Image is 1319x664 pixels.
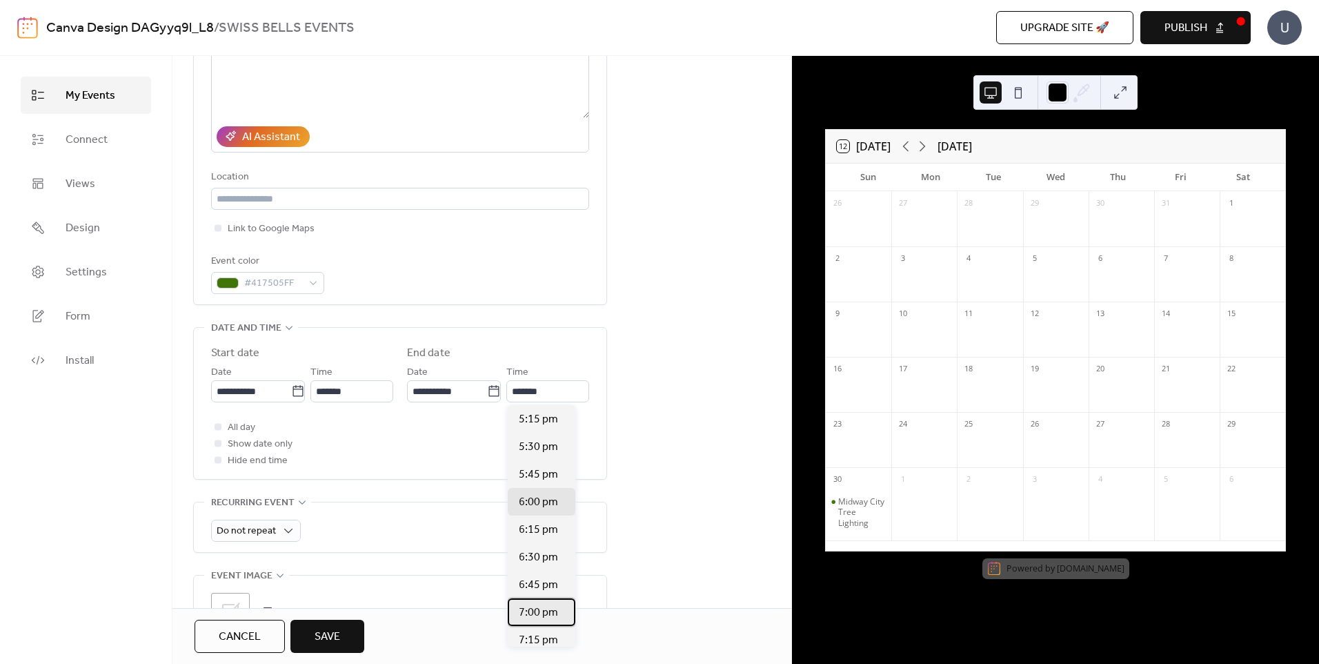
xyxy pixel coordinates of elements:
span: Recurring event [211,495,295,511]
div: Tue [962,164,1024,191]
div: ; [211,593,250,632]
div: 24 [895,417,911,432]
span: Design [66,220,100,237]
span: 6:00 pm [519,494,558,511]
div: 26 [1027,417,1042,432]
div: 6 [1224,472,1239,487]
div: 21 [1158,362,1173,377]
div: 27 [1093,417,1108,432]
a: Canva Design DAGyyq9l_L8 [46,15,214,41]
span: Upgrade site 🚀 [1020,20,1109,37]
div: 12 [1027,306,1042,322]
a: Views [21,165,151,202]
div: Powered by [1006,563,1124,574]
div: AI Assistant [242,129,300,146]
a: Cancel [195,620,285,653]
span: #417505FF [244,275,302,292]
span: Time [506,364,528,381]
span: Link to Google Maps [228,221,315,237]
a: Connect [21,121,151,158]
b: / [214,15,219,41]
span: 6:30 pm [519,549,558,566]
span: Date and time [211,320,281,337]
div: Thu [1087,164,1149,191]
div: [DATE] [938,138,972,155]
div: 11 [961,306,976,322]
span: Date [407,364,428,381]
div: 23 [830,417,845,432]
div: 4 [961,251,976,266]
div: Sun [837,164,900,191]
span: Hide end time [228,453,288,469]
div: Start date [211,345,259,362]
div: U [1267,10,1302,45]
div: 2 [830,251,845,266]
div: End date [407,345,450,362]
div: 3 [1027,472,1042,487]
span: Form [66,309,90,325]
div: 30 [830,472,845,487]
span: My Events [66,88,115,104]
span: Save [315,629,340,645]
div: 30 [1093,196,1108,211]
span: 5:45 pm [519,467,558,483]
span: 7:15 pm [519,632,558,649]
a: Install [21,342,151,379]
div: 25 [961,417,976,432]
span: Show date only [228,436,292,453]
div: Midway City Tree Lighting [826,496,891,529]
div: 22 [1224,362,1239,377]
button: Publish [1140,11,1251,44]
a: Form [21,297,151,335]
div: 29 [1224,417,1239,432]
div: 28 [961,196,976,211]
span: All day [228,420,255,436]
div: 1 [1224,196,1239,211]
img: logo [17,17,38,39]
div: 5 [1158,472,1173,487]
div: Wed [1024,164,1087,191]
div: Location [211,169,586,186]
div: 27 [895,196,911,211]
div: 20 [1093,362,1108,377]
span: Date [211,364,232,381]
button: AI Assistant [217,126,310,147]
div: 31 [1158,196,1173,211]
div: Mon [900,164,962,191]
div: Sat [1211,164,1274,191]
span: 5:30 pm [519,439,558,456]
a: My Events [21,77,151,114]
div: 4 [1093,472,1108,487]
button: 12[DATE] [832,137,895,156]
div: 29 [1027,196,1042,211]
span: 5:15 pm [519,411,558,428]
span: Publish [1164,20,1207,37]
div: Event color [211,253,321,270]
button: Save [290,620,364,653]
span: Do not repeat [217,522,276,540]
b: SWISS BELLS EVENTS [219,15,355,41]
a: [DOMAIN_NAME] [1057,563,1124,574]
span: 7:00 pm [519,605,558,621]
div: 15 [1224,306,1239,322]
div: 28 [1158,417,1173,432]
span: Cancel [219,629,261,645]
div: 9 [830,306,845,322]
div: 6 [1093,251,1108,266]
span: 6:15 pm [519,522,558,538]
div: 1 [895,472,911,487]
div: 7 [1158,251,1173,266]
div: 10 [895,306,911,322]
span: Install [66,353,94,369]
div: 13 [1093,306,1108,322]
div: Midway City Tree Lighting [838,496,886,529]
div: 3 [895,251,911,266]
a: Design [21,209,151,246]
div: Fri [1149,164,1212,191]
div: 16 [830,362,845,377]
div: 26 [830,196,845,211]
span: 6:45 pm [519,577,558,594]
span: Time [310,364,333,381]
div: 5 [1027,251,1042,266]
span: Views [66,176,95,193]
